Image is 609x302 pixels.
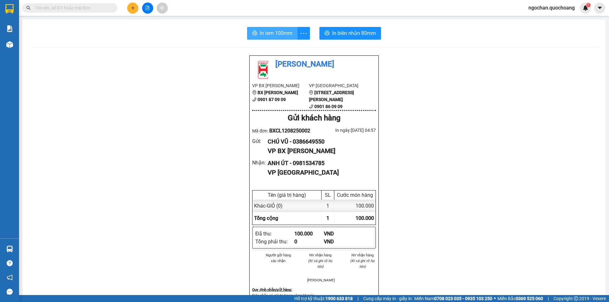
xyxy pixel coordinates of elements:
span: 100.000 [356,215,374,221]
button: more [297,27,310,40]
div: Nhận : [252,159,268,167]
div: 0 [294,238,324,246]
span: Tổng cộng [254,215,278,221]
div: Quy định nhận/gửi hàng : [252,287,376,292]
b: [STREET_ADDRESS][PERSON_NAME] [309,90,354,102]
span: Miền Nam [414,295,492,302]
li: [PERSON_NAME] [252,58,376,70]
li: VP [GEOGRAPHIC_DATA] [309,82,366,89]
span: message [7,289,13,295]
div: SL [323,192,332,198]
span: caret-down [597,5,603,11]
div: 0386649550 [5,28,56,37]
span: question-circle [7,260,13,266]
span: DĐ: [5,41,15,47]
sup: 1 [586,3,591,7]
span: | [357,295,358,302]
span: printer [324,30,330,36]
button: printerIn biên nhận 80mm [319,27,381,40]
span: phone [309,104,313,109]
i: (Kí và ghi rõ họ tên) [308,259,332,269]
li: Người gửi hàng xác nhận [265,252,292,264]
span: environment [252,90,257,95]
button: plus [127,3,138,14]
div: VP BX [PERSON_NAME] [268,146,371,156]
div: 100.000 [294,230,324,238]
div: VND [324,238,353,246]
span: file-add [145,6,150,10]
li: NV nhận hàng [349,252,376,258]
strong: 1900 633 818 [325,296,353,301]
input: Tìm tên, số ĐT hoặc mã đơn [35,4,110,11]
strong: 0369 525 060 [516,296,543,301]
span: 1 [326,215,329,221]
div: 100.000 [334,200,376,212]
div: VND [324,230,353,238]
button: caret-down [594,3,605,14]
img: warehouse-icon [6,41,13,48]
span: 1 [587,3,589,7]
div: ANH ÚT [61,20,125,27]
span: Gửi: [5,6,15,13]
span: search [26,6,31,10]
span: Cung cấp máy in - giấy in: [363,295,413,302]
div: 0981534785 [61,27,125,36]
div: Đã thu : [255,230,294,238]
div: Tổng phải thu : [255,238,294,246]
button: printerIn tem 100mm [247,27,298,40]
b: BX [PERSON_NAME] [258,90,298,95]
li: NV nhận hàng [307,252,334,258]
span: aim [160,6,164,10]
button: file-add [142,3,153,14]
span: plus [131,6,135,10]
span: BXCL1208250002 [269,128,310,134]
div: 1 [322,200,334,212]
b: 0901 86 09 09 [314,104,343,109]
span: | [548,295,549,302]
span: more [298,29,310,37]
img: logo-vxr [5,4,14,14]
strong: 0708 023 035 - 0935 103 250 [434,296,492,301]
div: BX [PERSON_NAME] [5,5,56,21]
span: notification [7,274,13,280]
span: Nhận: [61,5,76,12]
span: phone [252,97,257,102]
li: VP BX [PERSON_NAME] [252,82,309,89]
span: BĐ KIẾN VĂN [5,37,51,59]
span: ngochan.quochoang [523,4,580,12]
span: ⚪️ [494,297,496,300]
span: Miền Bắc [497,295,543,302]
span: In biên nhận 80mm [332,29,376,37]
span: Khác - GIỎ (0) [254,203,283,209]
div: Gửi khách hàng [252,112,376,124]
button: aim [157,3,168,14]
i: (Kí và ghi rõ họ tên) [350,259,375,269]
b: 0901 87 09 09 [258,97,286,102]
span: Hỗ trợ kỹ thuật: [294,295,353,302]
div: Cước món hàng [336,192,374,198]
div: Gửi : [252,137,268,145]
span: environment [309,90,313,95]
div: In ngày: [DATE] 04:57 [314,127,376,134]
span: copyright [574,296,578,301]
img: icon-new-feature [583,5,588,11]
div: [GEOGRAPHIC_DATA] [61,5,125,20]
div: Tên (giá trị hàng) [254,192,320,198]
div: ANH ÚT - 0981534785 [268,159,371,168]
p: Biên nhận có giá trị trong vòng 10 ngày. [252,292,376,298]
li: [PERSON_NAME] [307,277,334,283]
img: logo.jpg [252,58,274,80]
img: solution-icon [6,25,13,32]
div: [PERSON_NAME] [5,21,56,28]
span: printer [252,30,257,36]
img: warehouse-icon [6,246,13,252]
div: VP [GEOGRAPHIC_DATA] [268,168,371,177]
div: CHÚ VŨ - 0386649550 [268,137,371,146]
div: Mã đơn: [252,127,314,135]
span: In tem 100mm [260,29,292,37]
